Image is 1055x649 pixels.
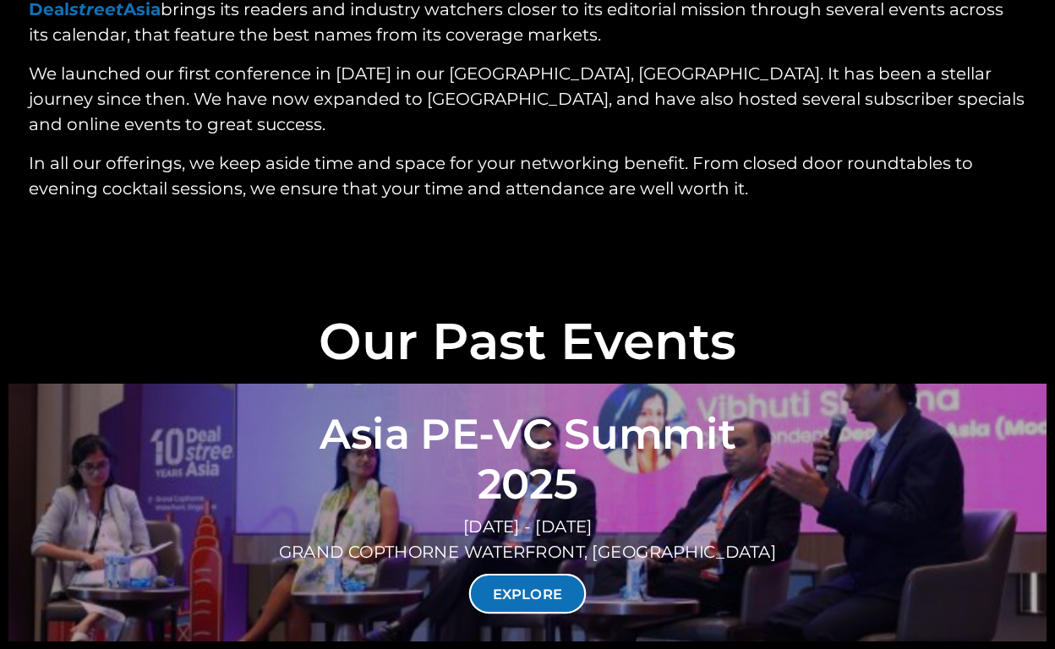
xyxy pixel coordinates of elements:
[469,574,587,614] a: EXPLORE
[8,316,1047,367] h2: Our Past Events
[29,150,1026,201] p: In all our offerings, we keep aside time and space for your networking benefit. From closed door ...
[29,61,1026,137] p: We launched our first conference in [DATE] in our [GEOGRAPHIC_DATA], [GEOGRAPHIC_DATA]. It has be...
